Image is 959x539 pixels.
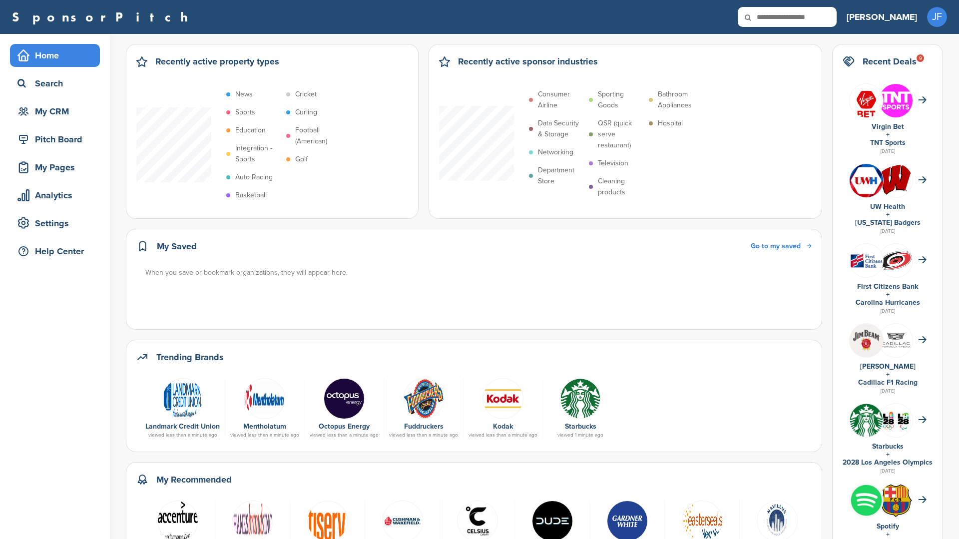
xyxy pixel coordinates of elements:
div: viewed less than a minute ago [469,433,537,438]
div: viewed less than a minute ago [310,433,379,438]
img: Data [482,378,523,419]
p: Golf [295,154,308,165]
p: Sporting Goods [598,89,644,111]
a: [PERSON_NAME] [860,362,916,371]
div: Search [15,74,100,92]
h2: Recent Deals [863,54,917,68]
a: My Pages [10,156,100,179]
a: + [886,530,890,539]
a: Analytics [10,184,100,207]
div: [DATE] [843,307,933,316]
div: Analytics [15,186,100,204]
div: Home [15,46,100,64]
p: Consumer Airline [538,89,584,111]
div: 9 [917,54,924,62]
p: News [235,89,253,100]
a: + [886,370,890,379]
a: Fuddruckers logo [389,378,458,418]
p: Data Security & Storage [538,118,584,140]
a: First Citizens Bank [857,282,918,291]
img: Open uri20141112 64162 1shn62e?1415805732 [879,250,913,271]
div: viewed less than a minute ago [389,433,458,438]
img: Open uri20141112 50798 1m0bak2 [560,378,601,419]
a: Open uri20141112 50798 1m0bak2 [548,378,613,418]
a: + [886,290,890,299]
a: UW Health [870,202,905,211]
a: Fuddruckers [404,422,444,431]
p: Department Store [538,165,584,187]
a: 14449819 2091274884430049 6521197423267910535 n [310,378,379,418]
div: [DATE] [843,147,933,156]
h2: My Recommended [156,473,232,487]
a: Cadillac F1 Racing [858,378,918,387]
span: JF [927,7,947,27]
div: When you save or bookmark organizations, they will appear here. [145,267,813,278]
h2: My Saved [157,239,197,253]
a: Landmark Credit Union [145,422,220,431]
a: Carolina Hurricanes [856,298,920,307]
a: Kodak [493,422,513,431]
a: [PERSON_NAME] [847,6,917,28]
a: Home [10,44,100,67]
div: My Pages [15,158,100,176]
img: Open uri20141112 50798 148hg1y [850,249,883,272]
div: Settings [15,214,100,232]
div: Help Center [15,242,100,260]
p: Integration - Sports [235,143,281,165]
div: viewed less than a minute ago [230,433,299,438]
img: 14449819 2091274884430049 6521197423267910535 n [324,378,365,419]
p: Sports [235,107,255,118]
img: Vrpucdn2 400x400 [850,484,883,517]
a: SponsorPitch [12,10,194,23]
img: Csrq75nh 400x400 [879,404,913,437]
p: Cricket [295,89,317,100]
a: Mentholatum logo [230,378,299,418]
a: + [886,450,890,459]
a: Help Center [10,240,100,263]
a: Starbucks [872,442,904,451]
img: Jyyddrmw 400x400 [850,324,883,357]
p: Curling [295,107,317,118]
img: Fcgoatp8 400x400 [879,324,913,357]
a: Virgin Bet [872,122,904,131]
img: Qiv8dqs7 400x400 [879,84,913,117]
a: Mentholatum [243,422,286,431]
a: Search [10,72,100,95]
img: 82plgaic 400x400 [850,164,883,197]
a: + [886,130,890,139]
p: Hospital [658,118,683,129]
a: My CRM [10,100,100,123]
p: Football (American) [295,125,341,147]
img: Landmark credit union (logo) [162,378,203,419]
p: Basketball [235,190,267,201]
img: Mentholatum logo [244,378,285,419]
div: [DATE] [843,387,933,396]
img: Open uri20141112 50798 1m0bak2 [850,404,883,437]
img: Open uri20141112 64162 w7v9zj?1415805765 [879,164,913,196]
a: + [886,210,890,219]
a: Octopus Energy [319,422,370,431]
h2: Recently active sponsor industries [458,54,598,68]
a: TNT Sports [870,138,906,147]
p: Networking [538,147,573,158]
a: Starbucks [565,422,596,431]
p: Education [235,125,266,136]
h3: [PERSON_NAME] [847,10,917,24]
div: viewed 1 minute ago [548,433,613,438]
span: Go to my saved [751,242,801,250]
img: Open uri20141112 64162 1yeofb6?1415809477 [879,484,913,518]
h2: Recently active property types [155,54,279,68]
div: [DATE] [843,227,933,236]
p: Bathroom Appliances [658,89,704,111]
p: Cleaning products [598,176,644,198]
a: Go to my saved [751,241,812,252]
img: Fuddruckers logo [403,378,444,419]
p: Auto Racing [235,172,273,183]
img: Images (26) [850,84,883,124]
div: viewed less than a minute ago [145,433,220,438]
div: Pitch Board [15,130,100,148]
a: [US_STATE] Badgers [855,218,921,227]
p: Television [598,158,628,169]
a: Landmark credit union (logo) [145,378,220,418]
a: Settings [10,212,100,235]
